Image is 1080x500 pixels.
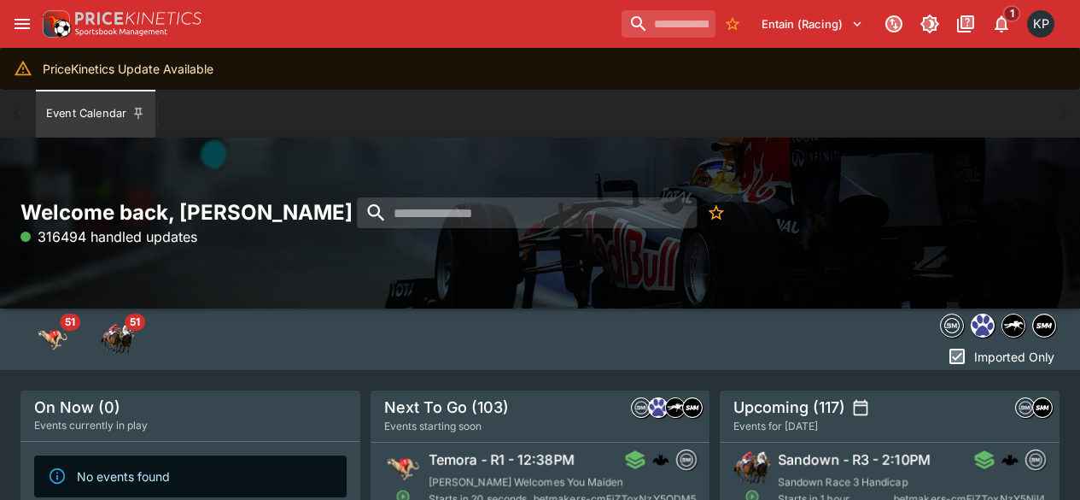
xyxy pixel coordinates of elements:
[986,9,1017,39] button: Notifications
[75,28,167,36] img: Sportsbook Management
[940,314,964,338] div: betmakers
[974,348,1054,366] p: Imported Only
[651,451,668,468] img: logo-cerberus.svg
[1022,5,1060,43] button: Kedar Pandit
[1025,450,1046,470] div: betmakers
[429,451,575,469] h6: Temora - R1 - 12:38PM
[7,9,38,39] button: open drawer
[632,398,651,417] img: betmakers.png
[733,450,771,487] img: horse_racing.png
[1032,314,1056,338] div: samemeetingmulti
[675,450,696,470] div: betmakers
[879,9,909,39] button: Connected to PK
[733,397,845,417] h5: Upcoming (117)
[914,9,945,39] button: Toggle light/dark mode
[36,322,70,356] div: Greyhound Racing
[1001,451,1019,468] div: cerberus
[751,10,873,38] button: Select Tenant
[649,398,668,417] img: grnz.png
[1032,397,1053,418] div: samemeetingmulti
[941,315,963,337] img: betmakers.png
[75,12,201,25] img: PriceKinetics
[101,322,135,356] div: Horse Racing
[852,399,869,416] button: settings
[971,314,995,338] div: grnz
[631,397,651,418] div: betmakers
[651,451,668,468] div: cerberus
[972,315,994,337] img: grnz.png
[384,418,482,435] span: Events starting soon
[38,7,72,41] img: PriceKinetics Logo
[1002,315,1025,337] img: nztr.png
[101,322,135,356] img: horse_racing
[1033,398,1052,417] img: samemeetingmulti.png
[1003,5,1021,22] span: 1
[36,322,70,356] img: greyhound_racing
[429,475,623,488] span: [PERSON_NAME] Welcomes You Maiden
[77,461,170,492] div: No events found
[384,450,422,487] img: greyhound_racing.png
[648,397,668,418] div: grnz
[20,309,150,370] div: Event type filters
[384,397,509,417] h5: Next To Go (103)
[719,10,746,38] button: No Bookmarks
[778,451,931,469] h6: Sandown - R3 - 2:10PM
[733,418,818,435] span: Events for [DATE]
[1001,451,1019,468] img: logo-cerberus.svg
[1033,315,1055,337] img: samemeetingmulti.png
[1015,397,1036,418] div: betmakers
[665,397,686,418] div: nztr
[125,314,145,331] span: 51
[622,10,715,38] input: search
[676,450,695,469] img: betmakers.png
[666,398,685,417] img: nztr.png
[778,475,908,488] span: Sandown Race 3 Handicap
[60,314,80,331] span: 51
[20,226,197,247] p: 316494 handled updates
[43,53,213,85] div: PriceKinetics Update Available
[683,398,702,417] img: samemeetingmulti.png
[1016,398,1035,417] img: betmakers.png
[1001,314,1025,338] div: nztr
[34,397,120,417] h5: On Now (0)
[700,197,731,228] button: No Bookmarks
[34,417,148,434] span: Events currently in play
[1027,10,1054,38] div: Kedar Pandit
[950,9,981,39] button: Documentation
[937,309,1060,343] div: Event type filters
[20,199,360,226] h2: Welcome back, [PERSON_NAME]
[357,197,697,228] input: search
[36,90,155,138] button: Event Calendar
[942,343,1060,370] button: Imported Only
[682,397,703,418] div: samemeetingmulti
[1026,450,1045,469] img: betmakers.png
